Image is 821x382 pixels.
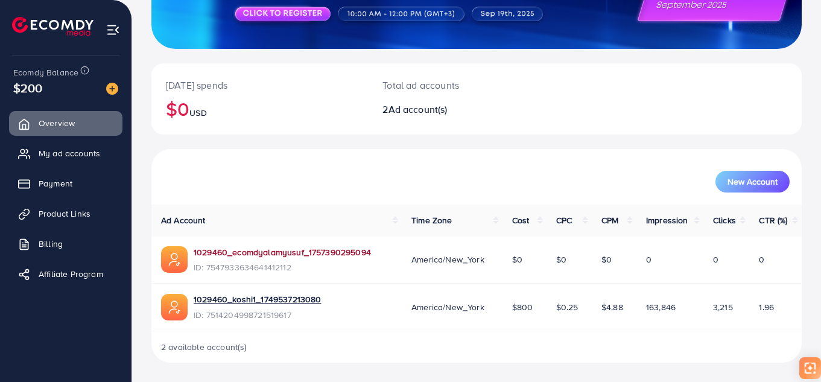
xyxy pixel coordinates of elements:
span: ID: 7547933634641412112 [194,261,371,273]
p: Total ad accounts [382,78,516,92]
span: New Account [727,177,778,186]
img: menu [106,23,120,37]
span: Billing [39,238,63,250]
a: 1029460_ecomdyalamyusuf_1757390295094 [194,246,371,258]
span: Ad account(s) [388,103,448,116]
span: $0.25 [556,301,579,313]
span: $0 [556,253,566,266]
span: $800 [512,301,533,313]
span: America/New_York [411,301,484,313]
span: CPC [556,214,572,226]
button: New Account [715,171,790,193]
img: logo [12,17,94,36]
span: Product Links [39,208,90,220]
span: Cost [512,214,530,226]
a: My ad accounts [9,141,122,165]
a: Payment [9,171,122,196]
span: CTR (%) [759,214,787,226]
span: $4.88 [601,301,623,313]
h2: $0 [166,97,353,120]
a: Overview [9,111,122,135]
span: 0 [646,253,651,266]
a: Billing [9,232,122,256]
p: [DATE] spends [166,78,353,92]
h2: 2 [382,104,516,115]
span: Ad Account [161,214,206,226]
span: USD [189,107,206,119]
span: America/New_York [411,253,484,266]
span: 0 [759,253,764,266]
span: 0 [713,253,718,266]
span: Clicks [713,214,736,226]
span: $0 [601,253,612,266]
span: 1.96 [759,301,774,313]
span: $0 [512,253,522,266]
span: Time Zone [411,214,452,226]
a: 1029460_koshi1_1749537213080 [194,293,321,305]
span: Affiliate Program [39,268,103,280]
a: Product Links [9,202,122,226]
span: Impression [646,214,688,226]
span: ID: 7514204998721519617 [194,309,321,321]
span: 163,846 [646,301,676,313]
img: ic-ads-acc.e4c84228.svg [161,246,188,273]
span: Overview [39,117,75,129]
span: CPM [601,214,618,226]
a: Affiliate Program [9,262,122,286]
span: Ecomdy Balance [13,66,78,78]
span: Payment [39,177,72,189]
span: 3,215 [713,301,733,313]
span: $200 [13,79,43,97]
img: image [106,83,118,95]
span: My ad accounts [39,147,100,159]
iframe: Chat [770,328,812,373]
img: ic-ads-acc.e4c84228.svg [161,294,188,320]
span: 2 available account(s) [161,341,247,353]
